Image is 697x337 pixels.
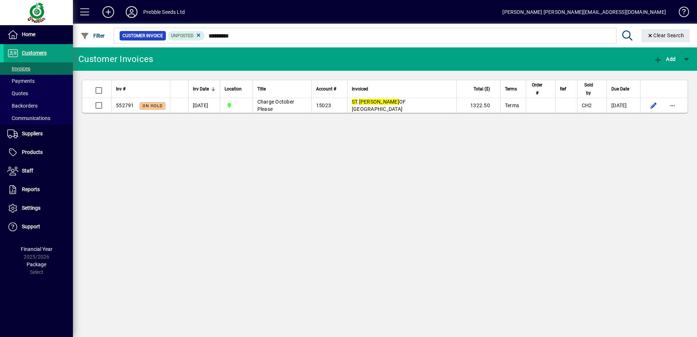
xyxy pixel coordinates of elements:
[352,99,406,112] span: . OF [GEOGRAPHIC_DATA]
[4,199,73,217] a: Settings
[461,85,497,93] div: Total ($)
[673,1,688,25] a: Knowledge Base
[143,6,185,18] div: Prebble Seeds Ltd
[652,53,677,66] button: Add
[193,85,215,93] div: Inv Date
[316,85,336,93] span: Account #
[7,103,38,109] span: Backorders
[27,262,46,267] span: Package
[654,56,675,62] span: Add
[607,98,640,113] td: [DATE]
[7,90,28,96] span: Quotes
[22,131,43,136] span: Suppliers
[7,66,30,71] span: Invoices
[4,143,73,162] a: Products
[7,115,50,121] span: Communications
[225,101,248,109] span: CHRISTCHURCH
[560,85,573,93] div: Ref
[97,5,120,19] button: Add
[171,33,194,38] span: Unposted
[316,85,343,93] div: Account #
[188,98,220,113] td: [DATE]
[22,50,47,56] span: Customers
[120,5,143,19] button: Profile
[257,85,307,93] div: Title
[4,87,73,100] a: Quotes
[4,62,73,75] a: Invoices
[641,29,690,42] button: Clear
[7,78,35,84] span: Payments
[4,100,73,112] a: Backorders
[505,85,517,93] span: Terms
[647,32,684,38] span: Clear Search
[22,186,40,192] span: Reports
[116,85,166,93] div: Inv #
[582,81,602,97] div: Sold by
[225,85,242,93] span: Location
[4,26,73,44] a: Home
[582,102,592,108] span: CH2
[22,224,40,229] span: Support
[474,85,490,93] span: Total ($)
[22,205,40,211] span: Settings
[505,102,519,108] span: Terms
[352,99,358,105] em: ST
[648,100,659,111] button: Edit
[530,81,544,97] span: Order #
[225,85,248,93] div: Location
[4,162,73,180] a: Staff
[116,85,125,93] span: Inv #
[257,99,295,112] span: Charge October Please
[611,85,629,93] span: Due Date
[4,181,73,199] a: Reports
[143,104,163,108] span: On hold
[502,6,666,18] div: [PERSON_NAME] [PERSON_NAME][EMAIL_ADDRESS][DOMAIN_NAME]
[22,149,43,155] span: Products
[667,100,678,111] button: More options
[79,29,107,42] button: Filter
[359,99,399,105] em: [PERSON_NAME]
[316,102,331,108] span: 15023
[116,102,134,108] span: 552791
[168,31,205,40] mat-chip: Customer Invoice Status: Unposted
[4,112,73,124] a: Communications
[4,125,73,143] a: Suppliers
[122,32,163,39] span: Customer Invoice
[582,81,596,97] span: Sold by
[21,246,52,252] span: Financial Year
[4,75,73,87] a: Payments
[22,31,35,37] span: Home
[560,85,566,93] span: Ref
[530,81,551,97] div: Order #
[352,85,368,93] span: Invoiced
[352,85,452,93] div: Invoiced
[4,218,73,236] a: Support
[78,53,153,65] div: Customer Invoices
[611,85,636,93] div: Due Date
[193,85,209,93] span: Inv Date
[257,85,266,93] span: Title
[456,98,500,113] td: 1322.50
[81,33,105,39] span: Filter
[22,168,33,174] span: Staff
